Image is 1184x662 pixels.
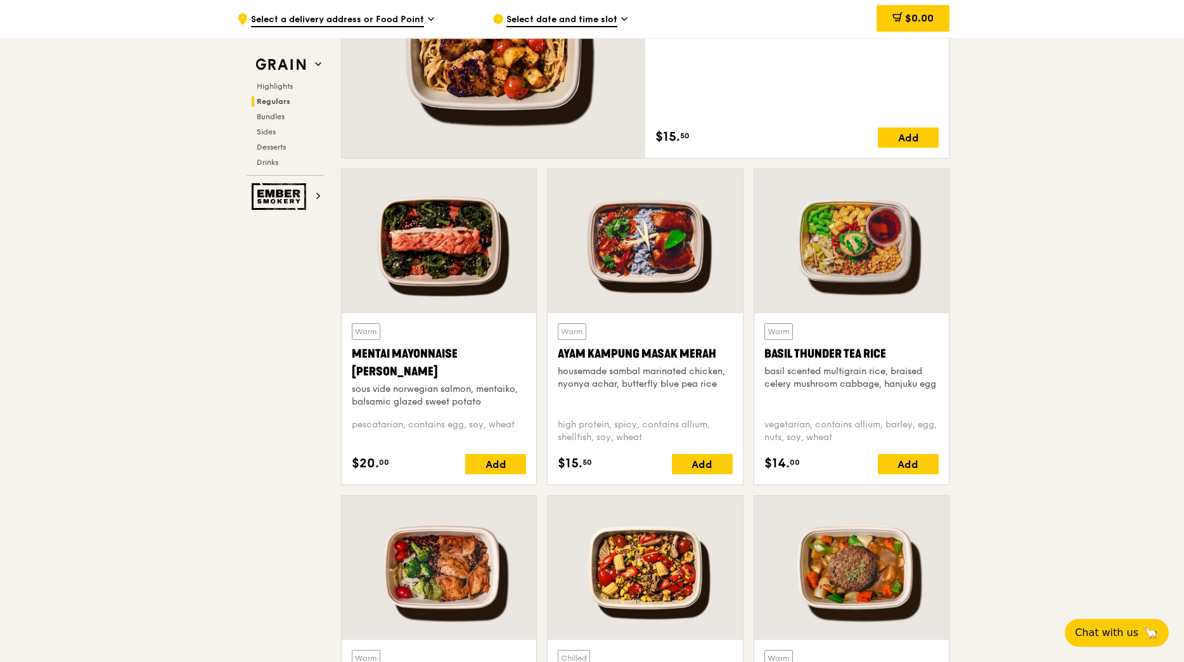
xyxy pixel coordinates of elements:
[252,183,310,210] img: Ember Smokery web logo
[257,143,286,152] span: Desserts
[764,419,939,444] div: vegetarian, contains allium, barley, egg, nuts, soy, wheat
[558,419,732,444] div: high protein, spicy, contains allium, shellfish, soy, wheat
[558,323,586,340] div: Warm
[878,454,939,474] div: Add
[1143,625,1159,640] span: 🦙
[257,82,293,91] span: Highlights
[506,13,617,27] span: Select date and time slot
[672,454,733,474] div: Add
[558,454,582,473] span: $15.
[465,454,526,474] div: Add
[905,12,934,24] span: $0.00
[1075,625,1138,640] span: Chat with us
[379,457,389,467] span: 00
[257,127,276,136] span: Sides
[878,127,939,148] div: Add
[251,13,424,27] span: Select a delivery address or Food Point
[352,323,380,340] div: Warm
[257,158,278,167] span: Drinks
[764,345,939,363] div: Basil Thunder Tea Rice
[1065,619,1169,647] button: Chat with us🦙
[257,97,290,106] span: Regulars
[558,345,732,363] div: Ayam Kampung Masak Merah
[764,454,790,473] span: $14.
[257,112,285,121] span: Bundles
[252,53,310,76] img: Grain web logo
[558,365,732,391] div: housemade sambal marinated chicken, nyonya achar, butterfly blue pea rice
[352,454,379,473] span: $20.
[352,345,526,380] div: Mentai Mayonnaise [PERSON_NAME]
[352,419,526,444] div: pescatarian, contains egg, soy, wheat
[790,457,800,467] span: 00
[655,127,680,146] span: $15.
[680,131,690,141] span: 50
[582,457,592,467] span: 50
[764,323,793,340] div: Warm
[352,383,526,408] div: sous vide norwegian salmon, mentaiko, balsamic glazed sweet potato
[764,365,939,391] div: basil scented multigrain rice, braised celery mushroom cabbage, hanjuku egg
